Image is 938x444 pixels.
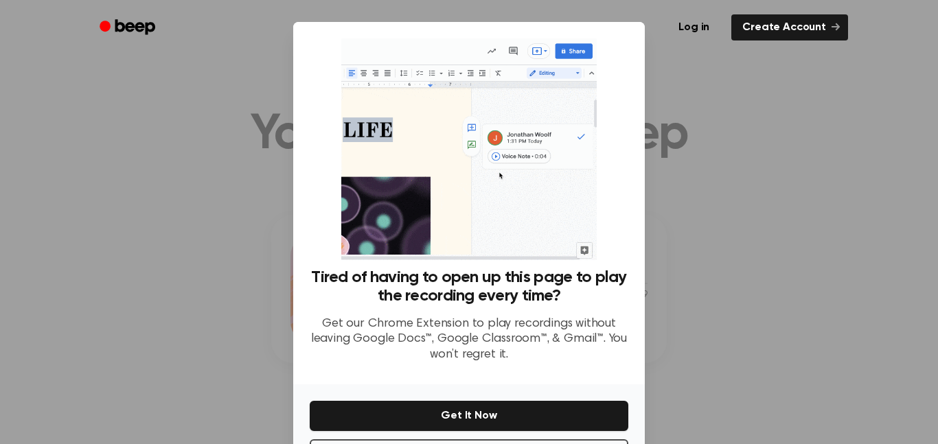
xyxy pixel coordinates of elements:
h3: Tired of having to open up this page to play the recording every time? [310,268,628,305]
img: Beep extension in action [341,38,596,260]
button: Get It Now [310,401,628,431]
p: Get our Chrome Extension to play recordings without leaving Google Docs™, Google Classroom™, & Gm... [310,316,628,363]
a: Log in [665,12,723,43]
a: Beep [90,14,168,41]
a: Create Account [731,14,848,40]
